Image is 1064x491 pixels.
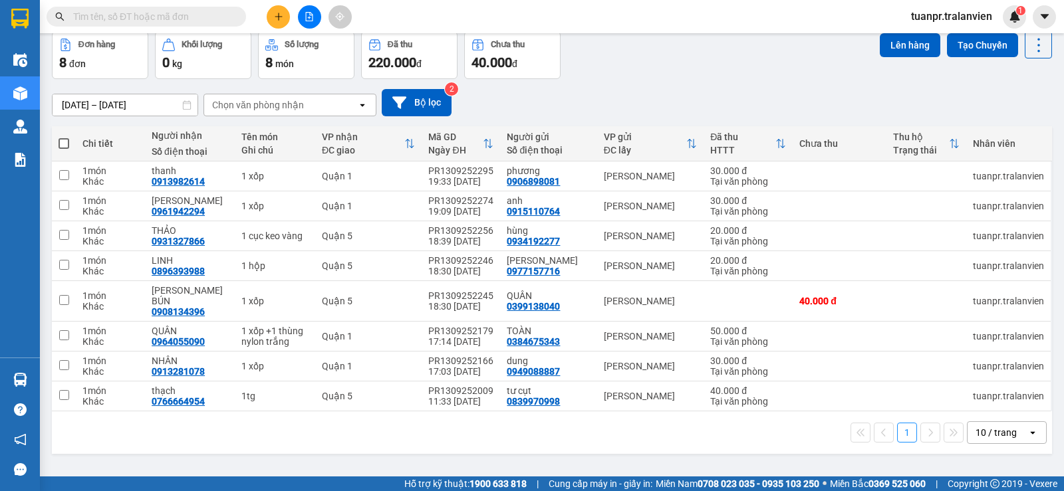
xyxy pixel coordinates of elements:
div: Chi tiết [82,138,138,149]
div: Khác [82,336,138,347]
button: Lên hàng [880,33,940,57]
span: ⚪️ [823,481,827,486]
div: Người gửi [507,132,590,142]
div: 0915110764 [507,206,560,217]
div: Tên món [241,132,309,142]
div: Khác [82,176,138,187]
div: 0908134396 [152,306,205,317]
strong: 0369 525 060 [868,478,926,489]
div: 1 món [82,195,138,206]
div: phương [507,165,590,176]
div: Khác [82,266,138,276]
div: 18:39 [DATE] [428,236,493,246]
div: tuanpr.tralanvien [973,231,1044,241]
div: Quận 5 [322,296,415,306]
span: plus [274,12,283,21]
div: tuanpr.tralanvien [973,361,1044,371]
div: Chưa thu [799,138,880,149]
div: tuanpr.tralanvien [973,260,1044,271]
div: 20.000 đ [710,225,786,236]
span: 40.000 [471,54,512,70]
div: Quận 5 [322,260,415,271]
div: Tại văn phòng [710,206,786,217]
div: 18:30 [DATE] [428,266,493,276]
div: PR1309252009 [428,385,493,396]
div: Mã GD [428,132,483,142]
div: Khối lượng [182,40,222,49]
span: aim [335,12,344,21]
div: 30.000 đ [710,195,786,206]
sup: 2 [445,82,458,96]
div: Tại văn phòng [710,236,786,246]
div: 1 xốp [241,296,309,306]
div: thanh [152,165,228,176]
div: 1 món [82,290,138,301]
div: PR1309252295 [428,165,493,176]
div: Ngày ĐH [428,145,483,155]
div: Số điện thoại [152,146,228,157]
strong: 1900 633 818 [469,478,527,489]
div: 1tg [241,391,309,401]
span: copyright [990,479,999,488]
div: 0384675343 [507,336,560,347]
div: 1 món [82,165,138,176]
div: tư cụt [507,385,590,396]
div: tuanpr.tralanvien [973,331,1044,342]
span: đ [512,58,517,69]
div: Quận 1 [322,171,415,181]
div: Khác [82,236,138,246]
div: PR1309252256 [428,225,493,236]
div: tuanpr.tralanvien [973,296,1044,306]
span: 1 [1018,6,1023,15]
span: Miền Bắc [830,476,926,491]
div: [PERSON_NAME] [604,331,697,342]
img: warehouse-icon [13,86,27,100]
div: BS VŨ [507,255,590,266]
div: 40.000 đ [799,296,880,306]
div: Số điện thoại [507,145,590,155]
button: Khối lượng0kg [155,31,251,79]
div: QUÂN [152,326,228,336]
sup: 1 [1016,6,1025,15]
div: 0913281078 [152,366,205,377]
div: Khác [82,301,138,312]
span: Miền Nam [656,476,819,491]
input: Select a date range. [53,94,198,116]
span: đơn [69,58,86,69]
div: 11:33 [DATE] [428,396,493,407]
div: Đã thu [710,132,775,142]
div: VP gửi [604,132,686,142]
span: caret-down [1039,11,1051,23]
div: 20.000 đ [710,255,786,266]
div: 0977157716 [507,266,560,276]
img: logo.jpg [144,17,176,49]
b: Trà Lan Viên [17,86,49,148]
div: PR1309252274 [428,195,493,206]
div: NHÂN [152,355,228,366]
th: Toggle SortBy [886,126,966,161]
div: QUÂN [507,290,590,301]
div: Người nhận [152,130,228,141]
div: 0766664954 [152,396,205,407]
div: tuanpr.tralanvien [973,391,1044,401]
img: solution-icon [13,153,27,167]
button: Đơn hàng8đơn [52,31,148,79]
li: (c) 2017 [112,63,183,80]
span: question-circle [14,403,27,416]
div: Đã thu [388,40,412,49]
div: [PERSON_NAME] [604,296,697,306]
span: file-add [305,12,314,21]
div: 1 xốp [241,171,309,181]
button: aim [329,5,352,29]
div: 0961942294 [152,206,205,217]
div: dung [507,355,590,366]
div: 1 xốp +1 thùng nylon trắng [241,326,309,347]
button: Bộ lọc [382,89,452,116]
div: 30.000 đ [710,165,786,176]
div: anh [507,195,590,206]
div: [PERSON_NAME] [604,201,697,211]
div: 17:14 [DATE] [428,336,493,347]
div: hùng [507,225,590,236]
span: tuanpr.tralanvien [900,8,1003,25]
div: HTTT [710,145,775,155]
